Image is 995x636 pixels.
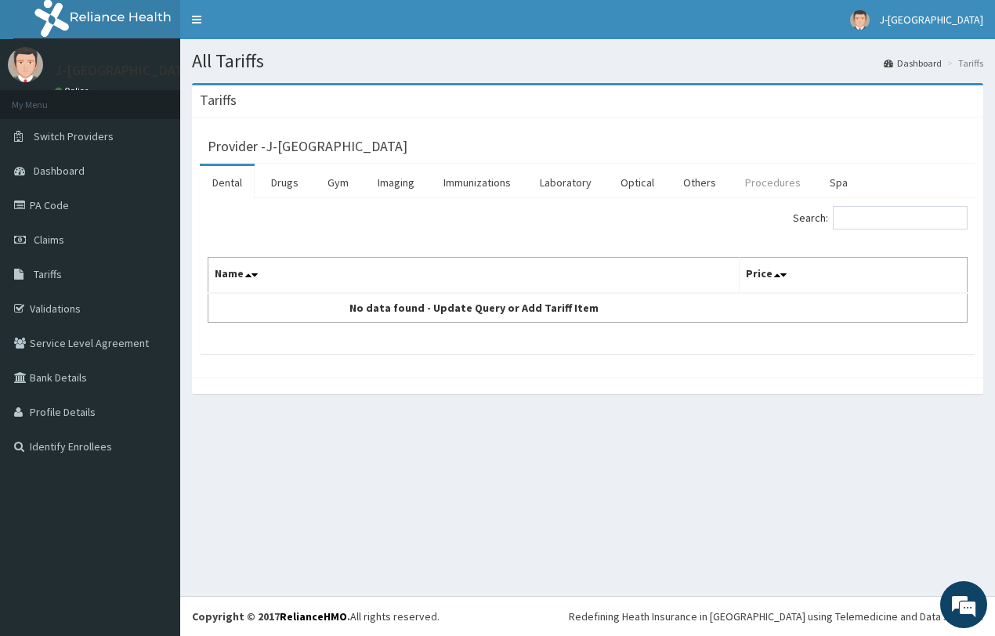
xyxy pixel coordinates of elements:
[879,13,983,27] span: J-[GEOGRAPHIC_DATA]
[733,166,813,199] a: Procedures
[740,258,968,294] th: Price
[34,129,114,143] span: Switch Providers
[34,267,62,281] span: Tariffs
[850,10,870,30] img: User Image
[200,93,237,107] h3: Tariffs
[608,166,667,199] a: Optical
[55,63,196,78] p: J-[GEOGRAPHIC_DATA]
[8,47,43,82] img: User Image
[180,596,995,636] footer: All rights reserved.
[833,206,968,229] input: Search:
[817,166,860,199] a: Spa
[793,206,968,229] label: Search:
[34,233,64,247] span: Claims
[8,428,298,482] textarea: Type your message and hit 'Enter'
[943,56,983,70] li: Tariffs
[431,166,523,199] a: Immunizations
[208,139,407,154] h3: Provider - J-[GEOGRAPHIC_DATA]
[315,166,361,199] a: Gym
[91,197,216,356] span: We're online!
[208,293,740,323] td: No data found - Update Query or Add Tariff Item
[257,8,295,45] div: Minimize live chat window
[29,78,63,117] img: d_794563401_company_1708531726252_794563401
[81,88,263,108] div: Chat with us now
[200,166,255,199] a: Dental
[192,609,350,623] strong: Copyright © 2017 .
[671,166,729,199] a: Others
[527,166,604,199] a: Laboratory
[365,166,427,199] a: Imaging
[884,56,942,70] a: Dashboard
[259,166,311,199] a: Drugs
[192,51,983,71] h1: All Tariffs
[55,85,92,96] a: Online
[34,164,85,178] span: Dashboard
[569,609,983,624] div: Redefining Heath Insurance in [GEOGRAPHIC_DATA] using Telemedicine and Data Science!
[280,609,347,623] a: RelianceHMO
[208,258,740,294] th: Name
